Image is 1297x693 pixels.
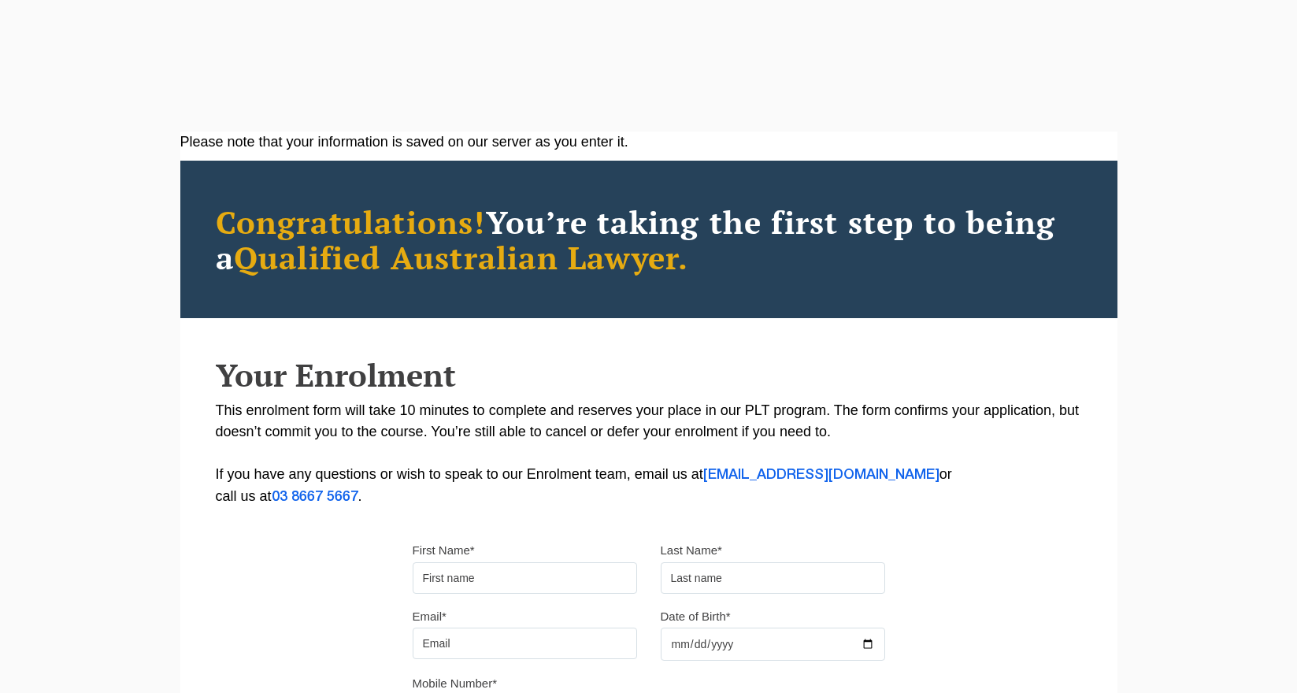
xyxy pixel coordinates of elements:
label: Mobile Number* [413,676,498,691]
h2: You’re taking the first step to being a [216,204,1082,275]
input: First name [413,562,637,594]
label: Email* [413,609,447,624]
span: Qualified Australian Lawyer. [234,236,689,278]
h2: Your Enrolment [216,358,1082,392]
input: Email [413,628,637,659]
label: First Name* [413,543,475,558]
span: Congratulations! [216,201,486,243]
label: Date of Birth* [661,609,731,624]
a: 03 8667 5667 [272,491,358,503]
input: Last name [661,562,885,594]
div: Please note that your information is saved on our server as you enter it. [180,132,1117,153]
p: This enrolment form will take 10 minutes to complete and reserves your place in our PLT program. ... [216,400,1082,508]
label: Last Name* [661,543,722,558]
a: [EMAIL_ADDRESS][DOMAIN_NAME] [703,469,939,481]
